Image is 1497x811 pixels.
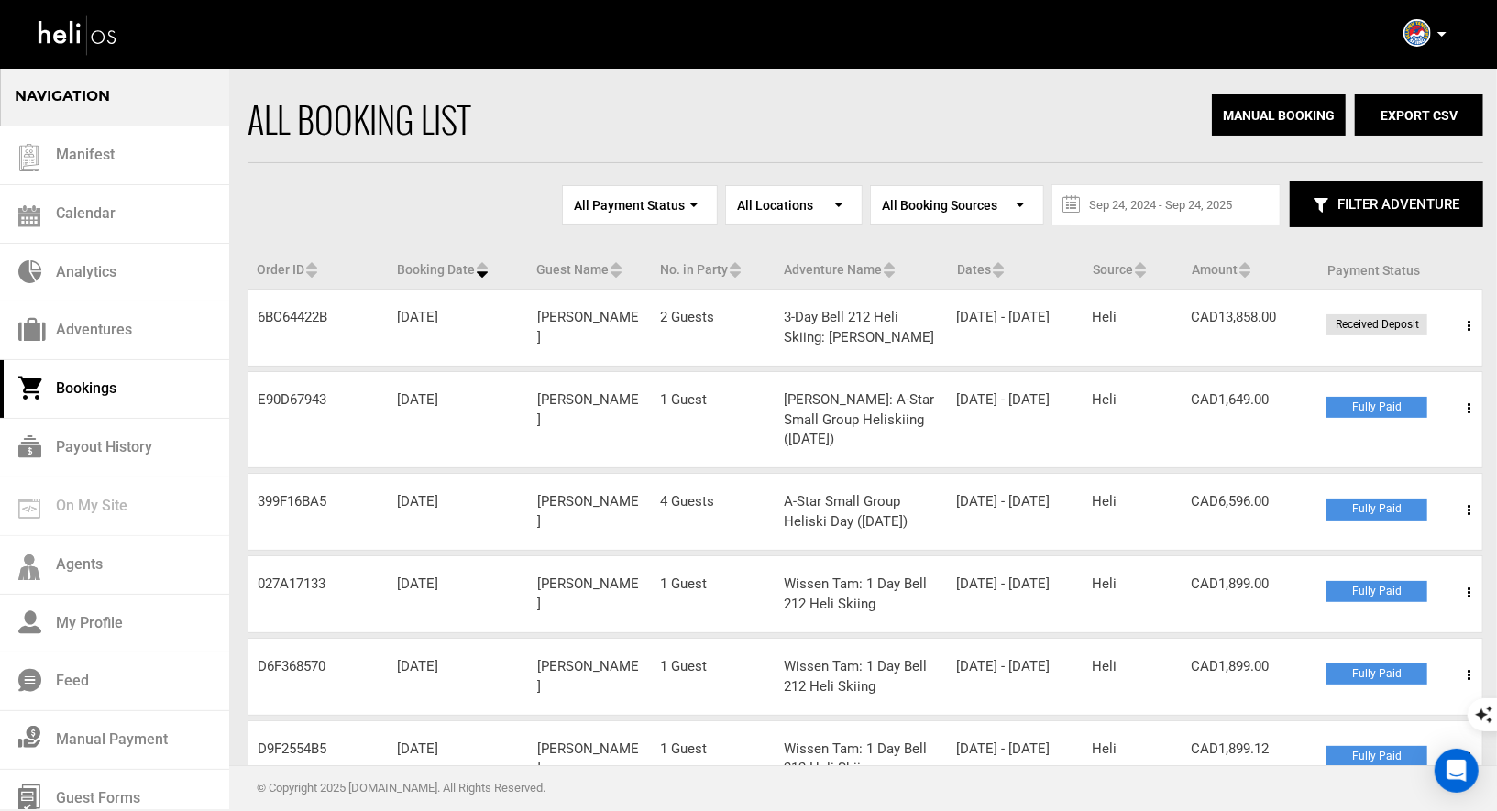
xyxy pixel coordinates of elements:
div: CAD1,899.00 [1182,657,1317,676]
div: CAD1,899.12 [1182,740,1317,759]
div: 027A17133 [248,575,389,594]
img: guest-list.svg [16,144,43,171]
div: Received Deposit [1326,314,1427,335]
button: Export CSV [1355,94,1483,136]
div: A-Star Small Group Heliski Day ([DATE]) [775,492,947,532]
div: Heli [1084,657,1183,676]
div: 399F16BA5 [248,492,389,511]
div: 1 Guest [652,390,776,410]
div: D6F368570 [248,657,389,676]
div: Payment Status [1318,261,1479,279]
div: [DATE] [389,740,529,759]
span: All Booking Sources [882,196,1032,214]
div: Fully Paid [1326,746,1427,767]
div: Fully Paid [1326,581,1427,602]
div: Fully Paid [1326,499,1427,520]
div: 2 Guests [652,308,776,327]
span: All Payment Status [574,196,706,214]
img: heli-logo [37,10,119,59]
div: [DATE] - [DATE] [948,657,1084,676]
span: All locations [737,196,851,214]
div: Heli [1084,492,1183,511]
div: [DATE] [389,657,529,676]
div: 1 Guest [652,657,776,676]
div: Heli [1084,308,1183,327]
div: 3-Day Bell 212 Heli Skiing: [PERSON_NAME] [775,308,947,347]
input: Sep 24, 2024 - Sep 24, 2025 [1071,185,1261,225]
div: CAD13,858.00 [1182,308,1317,327]
div: [DATE] - [DATE] [948,492,1084,511]
div: Booking Date [388,255,528,279]
div: Guest Name [527,255,651,279]
div: [DATE] - [DATE] [948,740,1084,759]
div: Fully Paid [1326,663,1427,685]
div: No. in Party [651,255,775,279]
div: 1 Guest [652,740,776,759]
div: [PERSON_NAME] [528,492,652,532]
div: CAD6,596.00 [1182,492,1317,511]
button: Manual Booking [1212,94,1346,136]
div: [PERSON_NAME]: A-Star Small Group Heliskiing ([DATE]) [775,390,947,449]
div: [PERSON_NAME] [528,390,652,430]
div: [DATE] - [DATE] [948,308,1084,327]
div: Heli [1084,575,1183,594]
div: CAD1,649.00 [1182,390,1317,410]
button: Filter Adventure [1290,181,1483,227]
div: [PERSON_NAME] [528,740,652,779]
div: [PERSON_NAME] [528,575,652,614]
div: E90D67943 [248,390,389,410]
span: Select box activate [725,185,863,225]
div: Wissen Tam: 1 Day Bell 212 Heli Skiing [775,657,947,696]
span: Select box activate [562,185,718,225]
div: All booking list [248,94,1113,144]
div: [DATE] - [DATE] [948,390,1084,410]
div: Source [1084,255,1183,279]
div: Adventure Name [775,255,948,279]
img: calendar.svg [18,205,40,227]
div: Open Intercom Messenger [1435,749,1479,793]
div: [DATE] - [DATE] [948,575,1084,594]
div: D9F2554B5 [248,740,389,759]
div: 6BC64422B [248,308,389,327]
div: 4 Guests [652,492,776,511]
div: CAD1,899.00 [1182,575,1317,594]
div: [DATE] [389,575,529,594]
div: Heli [1084,390,1183,410]
div: [PERSON_NAME] [528,657,652,696]
div: Wissen Tam: 1 Day Bell 212 Heli Skiing [775,575,947,614]
div: Heli [1084,740,1183,759]
span: Select box activate [870,185,1044,225]
img: agents-icon.svg [18,554,40,581]
img: on_my_site.svg [18,499,40,519]
div: Fully Paid [1326,397,1427,418]
div: Amount [1183,255,1318,279]
div: [DATE] [389,492,529,511]
div: [DATE] [389,390,529,410]
div: Order ID [248,255,388,279]
div: 1 Guest [652,575,776,594]
div: [DATE] [389,308,529,327]
div: Dates [948,255,1084,279]
img: b7c9005a67764c1fdc1ea0aaa7ccaed8.png [1403,19,1431,47]
div: [PERSON_NAME] [528,308,652,347]
div: Wissen Tam: 1 Day Bell 212 Heli Skiing [775,740,947,779]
